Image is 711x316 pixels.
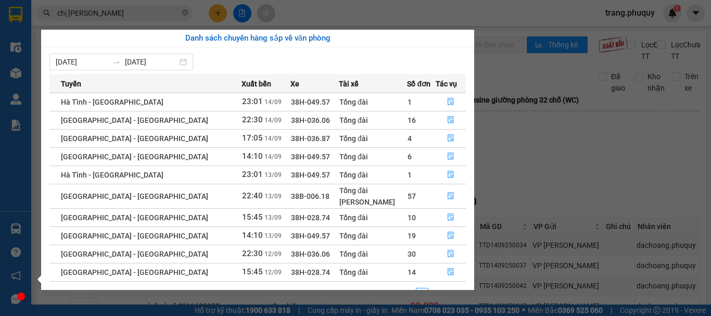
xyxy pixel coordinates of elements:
[56,56,108,68] input: Từ ngày
[242,249,263,258] span: 22:30
[264,193,282,200] span: 13/09
[125,56,177,68] input: Đến ngày
[416,288,428,300] li: 1
[291,171,330,179] span: 38H-049.57
[61,116,208,124] span: [GEOGRAPHIC_DATA] - [GEOGRAPHIC_DATA]
[112,58,121,66] span: swap-right
[61,232,208,240] span: [GEOGRAPHIC_DATA] - [GEOGRAPHIC_DATA]
[339,96,407,108] div: Tổng đài
[447,232,454,240] span: file-done
[123,12,170,25] b: Phú Quý
[436,167,465,183] button: file-done
[264,269,282,276] span: 12/09
[242,133,263,143] span: 17:05
[436,246,465,262] button: file-done
[61,134,208,143] span: [GEOGRAPHIC_DATA] - [GEOGRAPHIC_DATA]
[436,188,465,205] button: file-done
[113,75,181,98] h1: VPHT1509250003
[453,288,466,300] button: right
[447,213,454,222] span: file-done
[408,153,412,161] span: 6
[403,288,416,300] li: Previous Page
[408,171,412,179] span: 1
[447,171,454,179] span: file-done
[339,196,407,208] div: [PERSON_NAME]
[291,250,330,258] span: 38H-036.06
[441,288,453,300] a: 3
[98,54,195,67] b: Gửi khách hàng
[447,250,454,258] span: file-done
[416,288,428,300] a: 1
[264,135,282,142] span: 14/09
[61,250,208,258] span: [GEOGRAPHIC_DATA] - [GEOGRAPHIC_DATA]
[242,97,263,106] span: 23:01
[61,268,208,276] span: [GEOGRAPHIC_DATA] - [GEOGRAPHIC_DATA]
[339,230,407,242] div: Tổng đài
[436,227,465,244] button: file-done
[447,116,454,124] span: file-done
[429,288,440,300] a: 2
[291,98,330,106] span: 38H-049.57
[291,116,330,124] span: 38H-036.06
[408,116,416,124] span: 16
[339,133,407,144] div: Tổng đài
[408,134,412,143] span: 4
[264,117,282,124] span: 14/09
[112,58,121,66] span: to
[291,153,330,161] span: 38H-049.57
[264,171,282,179] span: 13/09
[13,75,113,128] b: GỬI : VP [PERSON_NAME]
[447,134,454,143] span: file-done
[58,39,236,52] li: Hotline: 19001874
[58,26,236,39] li: 146 [GEOGRAPHIC_DATA], [GEOGRAPHIC_DATA]
[61,98,163,106] span: Hà Tĩnh - [GEOGRAPHIC_DATA]
[408,232,416,240] span: 19
[436,78,457,90] span: Tác vụ
[447,98,454,106] span: file-done
[436,94,465,110] button: file-done
[61,153,208,161] span: [GEOGRAPHIC_DATA] - [GEOGRAPHIC_DATA]
[339,115,407,126] div: Tổng đài
[339,169,407,181] div: Tổng đài
[264,232,282,239] span: 13/09
[61,171,163,179] span: Hà Tĩnh - [GEOGRAPHIC_DATA]
[291,192,329,200] span: 38B-006.18
[408,268,416,276] span: 14
[339,267,407,278] div: Tổng đài
[453,288,466,300] li: Next Page
[436,112,465,129] button: file-done
[408,250,416,258] span: 30
[264,98,282,106] span: 14/09
[403,288,416,300] button: left
[291,134,330,143] span: 38H-036.87
[447,268,454,276] span: file-done
[264,153,282,160] span: 14/09
[264,250,282,258] span: 12/09
[408,192,416,200] span: 57
[339,185,407,196] div: Tổng đài
[61,192,208,200] span: [GEOGRAPHIC_DATA] - [GEOGRAPHIC_DATA]
[242,231,263,240] span: 14:10
[339,78,359,90] span: Tài xế
[291,268,330,276] span: 38H-028.74
[242,191,263,200] span: 22:40
[242,212,263,222] span: 15:45
[408,213,416,222] span: 10
[290,78,299,90] span: Xe
[242,115,263,124] span: 22:30
[242,151,263,161] span: 14:10
[291,232,330,240] span: 38H-049.57
[436,264,465,281] button: file-done
[339,151,407,162] div: Tổng đài
[49,32,466,45] div: Danh sách chuyến hàng sắp về văn phòng
[436,148,465,165] button: file-done
[242,267,263,276] span: 15:45
[447,153,454,161] span: file-done
[436,130,465,147] button: file-done
[441,288,453,300] li: 3
[61,78,81,90] span: Tuyến
[339,212,407,223] div: Tổng đài
[264,214,282,221] span: 13/09
[339,248,407,260] div: Tổng đài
